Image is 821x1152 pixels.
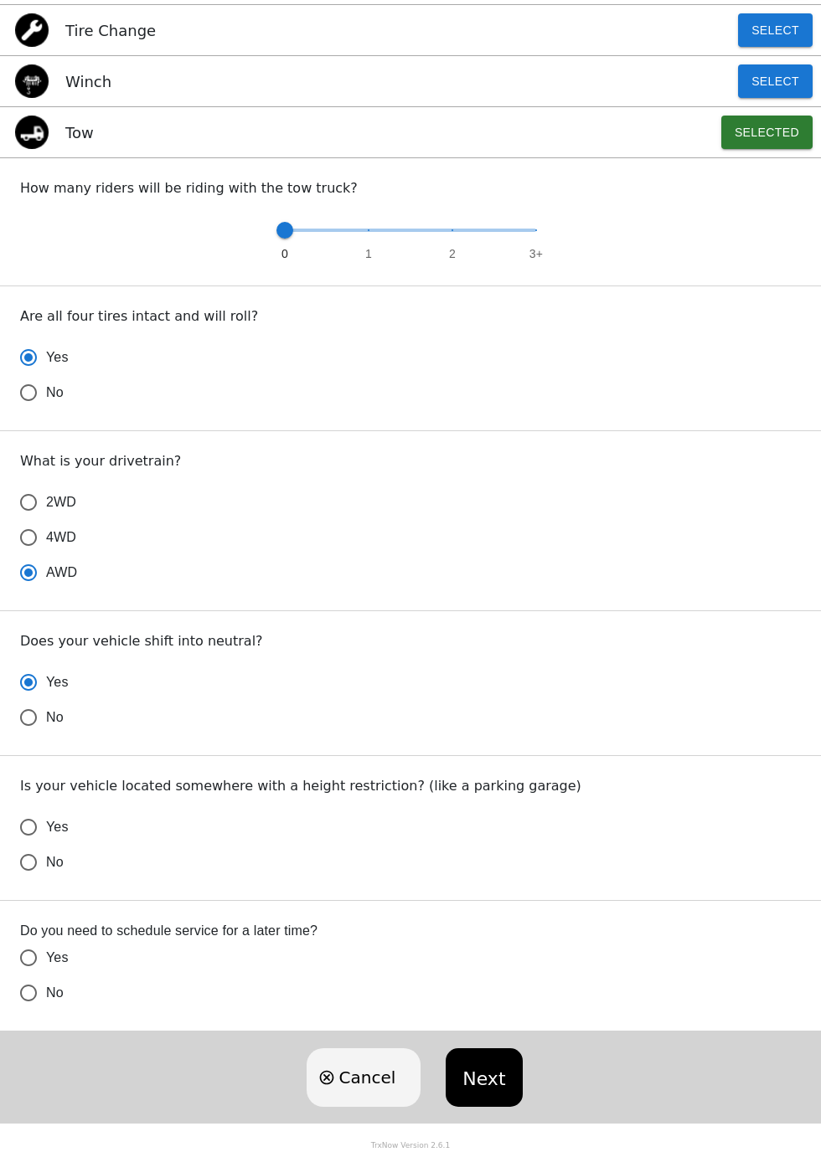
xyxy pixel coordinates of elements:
[281,245,288,262] span: 0
[307,1048,421,1107] button: Cancel
[20,451,801,471] p: What is your drivetrain?
[738,13,813,47] button: Select
[46,527,76,548] span: 4WD
[65,70,111,93] p: Winch
[46,983,64,1003] span: No
[529,245,543,262] span: 3+
[20,178,801,198] p: How many riders will be riding with the tow truck?
[721,116,813,149] button: Selected
[15,116,49,149] img: tow icon
[65,121,94,144] p: Tow
[15,64,49,98] img: winch icon
[46,383,64,403] span: No
[46,347,69,368] span: Yes
[338,1065,395,1090] span: Cancel
[46,492,76,512] span: 2WD
[46,948,69,968] span: Yes
[46,817,69,837] span: Yes
[46,707,64,728] span: No
[20,921,801,940] label: Do you need to schedule service for a later time?
[20,306,801,327] p: Are all four tires intact and will roll?
[738,64,813,98] button: Select
[46,852,64,872] span: No
[15,13,49,47] img: flat tire icon
[65,19,156,42] p: Tire Change
[46,672,69,692] span: Yes
[46,563,77,583] span: AWD
[449,245,456,262] span: 2
[20,776,801,796] p: Is your vehicle located somewhere with a height restriction? (like a parking garage)
[446,1048,522,1107] button: Next
[365,245,372,262] span: 1
[20,631,801,651] p: Does your vehicle shift into neutral?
